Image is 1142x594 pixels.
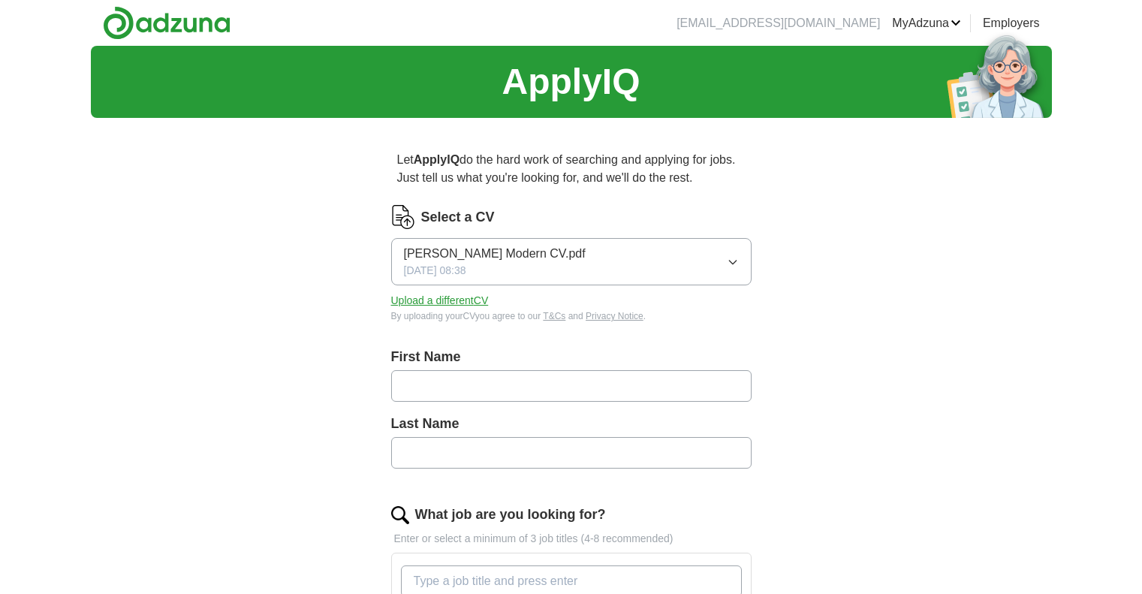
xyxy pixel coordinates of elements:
[676,14,880,32] li: [EMAIL_ADDRESS][DOMAIN_NAME]
[502,55,640,109] h1: ApplyIQ
[391,347,752,367] label: First Name
[892,14,961,32] a: MyAdzuna
[391,205,415,229] img: CV Icon
[543,311,565,321] a: T&Cs
[414,153,460,166] strong: ApplyIQ
[983,14,1040,32] a: Employers
[586,311,643,321] a: Privacy Notice
[391,238,752,285] button: [PERSON_NAME] Modern CV.pdf[DATE] 08:38
[391,506,409,524] img: search.png
[391,309,752,323] div: By uploading your CV you agree to our and .
[415,505,606,525] label: What job are you looking for?
[391,145,752,193] p: Let do the hard work of searching and applying for jobs. Just tell us what you're looking for, an...
[391,414,752,434] label: Last Name
[391,293,489,309] button: Upload a differentCV
[404,245,586,263] span: [PERSON_NAME] Modern CV.pdf
[404,263,466,279] span: [DATE] 08:38
[103,6,231,40] img: Adzuna logo
[421,207,495,228] label: Select a CV
[391,531,752,547] p: Enter or select a minimum of 3 job titles (4-8 recommended)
